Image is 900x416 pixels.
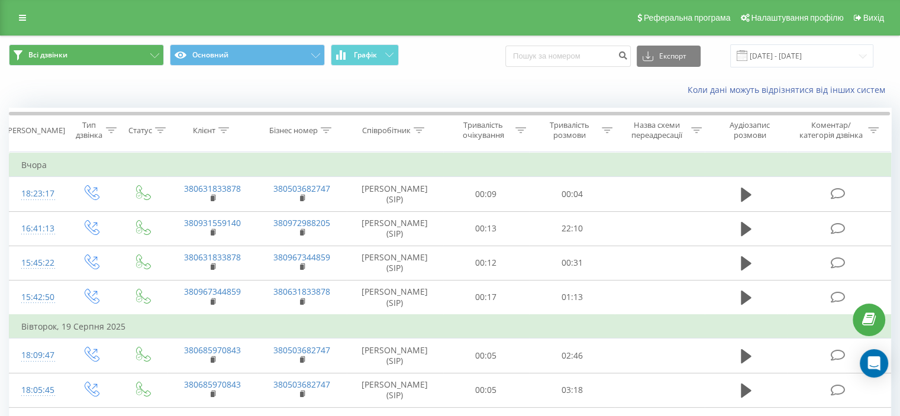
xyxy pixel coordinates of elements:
[454,120,513,140] div: Тривалість очікування
[626,120,688,140] div: Назва схеми переадресації
[529,177,615,211] td: 00:04
[21,251,53,275] div: 15:45:22
[21,182,53,205] div: 18:23:17
[347,338,443,373] td: [PERSON_NAME] (SIP)
[184,379,241,390] a: 380685970843
[21,344,53,367] div: 18:09:47
[21,286,53,309] div: 15:42:50
[273,344,330,356] a: 380503682747
[184,217,241,228] a: 380931559140
[21,217,53,240] div: 16:41:13
[443,246,529,280] td: 00:12
[5,125,65,136] div: [PERSON_NAME]
[331,44,399,66] button: Графік
[184,251,241,263] a: 380631833878
[529,246,615,280] td: 00:31
[443,338,529,373] td: 00:05
[362,125,411,136] div: Співробітник
[347,211,443,246] td: [PERSON_NAME] (SIP)
[529,338,615,373] td: 02:46
[170,44,325,66] button: Основний
[505,46,631,67] input: Пошук за номером
[443,373,529,407] td: 00:05
[347,177,443,211] td: [PERSON_NAME] (SIP)
[9,315,891,338] td: Вівторок, 19 Серпня 2025
[443,211,529,246] td: 00:13
[273,379,330,390] a: 380503682747
[529,280,615,315] td: 01:13
[21,379,53,402] div: 18:05:45
[273,251,330,263] a: 380967344859
[273,286,330,297] a: 380631833878
[751,13,843,22] span: Налаштування профілю
[529,211,615,246] td: 22:10
[688,84,891,95] a: Коли дані можуть відрізнятися вiд інших систем
[184,183,241,194] a: 380631833878
[75,120,102,140] div: Тип дзвінка
[28,50,67,60] span: Всі дзвінки
[9,44,164,66] button: Всі дзвінки
[269,125,318,136] div: Бізнес номер
[354,51,377,59] span: Графік
[644,13,731,22] span: Реферальна програма
[796,120,865,140] div: Коментар/категорія дзвінка
[637,46,701,67] button: Експорт
[347,373,443,407] td: [PERSON_NAME] (SIP)
[128,125,152,136] div: Статус
[715,120,785,140] div: Аудіозапис розмови
[863,13,884,22] span: Вихід
[184,344,241,356] a: 380685970843
[443,177,529,211] td: 00:09
[193,125,215,136] div: Клієнт
[184,286,241,297] a: 380967344859
[540,120,599,140] div: Тривалість розмови
[273,183,330,194] a: 380503682747
[347,246,443,280] td: [PERSON_NAME] (SIP)
[860,349,888,378] div: Open Intercom Messenger
[443,280,529,315] td: 00:17
[529,373,615,407] td: 03:18
[273,217,330,228] a: 380972988205
[347,280,443,315] td: [PERSON_NAME] (SIP)
[9,153,891,177] td: Вчора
